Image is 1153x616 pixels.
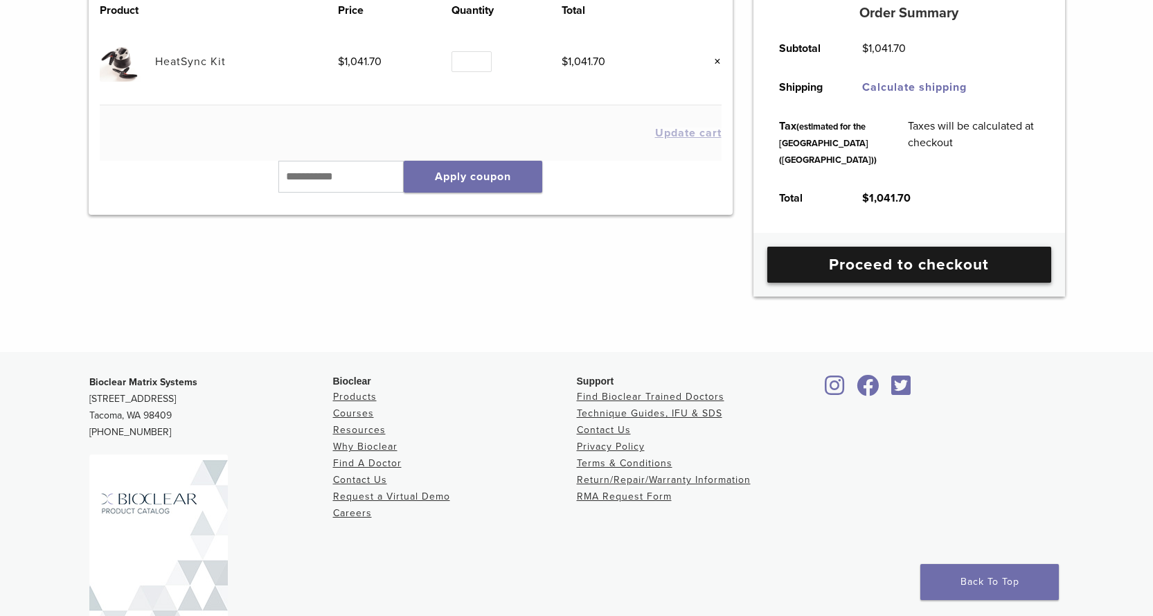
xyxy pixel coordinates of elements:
[333,407,374,419] a: Courses
[562,55,605,69] bdi: 1,041.70
[893,107,1055,179] td: Taxes will be calculated at checkout
[577,441,645,452] a: Privacy Policy
[333,391,377,403] a: Products
[862,191,869,205] span: $
[333,424,386,436] a: Resources
[764,68,847,107] th: Shipping
[562,2,675,19] th: Total
[821,383,850,397] a: Bioclear
[862,191,911,205] bdi: 1,041.70
[333,491,450,502] a: Request a Virtual Demo
[577,391,724,403] a: Find Bioclear Trained Doctors
[577,474,751,486] a: Return/Repair/Warranty Information
[89,374,333,441] p: [STREET_ADDRESS] Tacoma, WA 98409 [PHONE_NUMBER]
[764,29,847,68] th: Subtotal
[333,376,371,387] span: Bioclear
[704,53,722,71] a: Remove this item
[577,376,614,387] span: Support
[100,2,155,19] th: Product
[333,441,397,452] a: Why Bioclear
[577,407,722,419] a: Technique Guides, IFU & SDS
[862,42,868,55] span: $
[333,474,387,486] a: Contact Us
[404,161,542,193] button: Apply coupon
[338,55,344,69] span: $
[767,247,1051,283] a: Proceed to checkout
[100,41,141,82] img: HeatSync Kit
[753,5,1065,21] h5: Order Summary
[333,457,402,469] a: Find A Doctor
[452,2,561,19] th: Quantity
[862,42,906,55] bdi: 1,041.70
[338,2,452,19] th: Price
[89,376,197,388] strong: Bioclear Matrix Systems
[862,80,967,94] a: Calculate shipping
[920,564,1059,600] a: Back To Top
[333,507,372,519] a: Careers
[655,127,722,139] button: Update cart
[562,55,568,69] span: $
[852,383,884,397] a: Bioclear
[764,107,893,179] th: Tax
[577,457,672,469] a: Terms & Conditions
[779,121,877,166] small: (estimated for the [GEOGRAPHIC_DATA] ([GEOGRAPHIC_DATA]))
[155,55,226,69] a: HeatSync Kit
[577,491,672,502] a: RMA Request Form
[887,383,916,397] a: Bioclear
[764,179,847,218] th: Total
[577,424,631,436] a: Contact Us
[338,55,382,69] bdi: 1,041.70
